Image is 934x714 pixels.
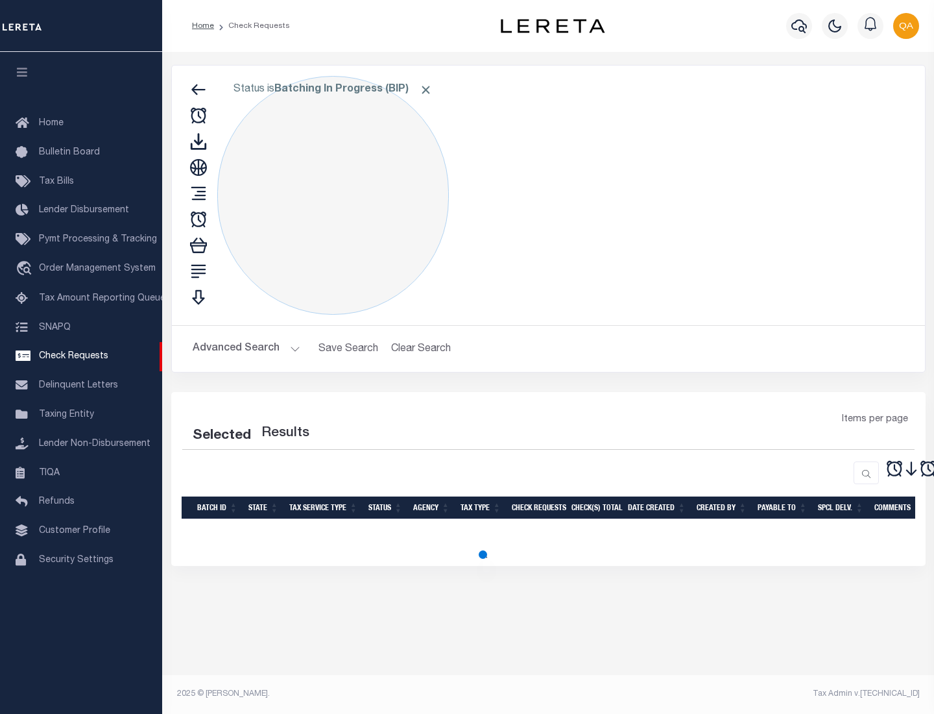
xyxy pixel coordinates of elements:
[39,323,71,332] span: SNAPQ
[813,497,869,519] th: Spcl Delv.
[261,423,309,444] label: Results
[419,83,433,97] span: Click to Remove
[193,336,300,362] button: Advanced Search
[39,439,150,449] span: Lender Non-Disbursement
[39,264,156,273] span: Order Management System
[214,20,290,32] li: Check Requests
[192,22,214,30] a: Home
[311,336,386,362] button: Save Search
[386,336,457,362] button: Clear Search
[39,410,94,419] span: Taxing Entity
[39,206,129,215] span: Lender Disbursement
[566,497,623,519] th: Check(s) Total
[243,497,284,519] th: State
[39,352,108,361] span: Check Requests
[39,119,64,128] span: Home
[39,148,100,157] span: Bulletin Board
[39,526,110,535] span: Customer Profile
[507,497,566,519] th: Check Requests
[408,497,455,519] th: Agency
[274,84,433,95] b: Batching In Progress (BIP)
[869,497,928,519] th: Comments
[842,413,908,427] span: Items per page
[39,497,75,506] span: Refunds
[167,688,549,700] div: 2025 © [PERSON_NAME].
[39,235,157,244] span: Pymt Processing & Tracking
[192,497,243,519] th: Batch Id
[284,497,363,519] th: Tax Service Type
[893,13,919,39] img: svg+xml;base64,PHN2ZyB4bWxucz0iaHR0cDovL3d3dy53My5vcmcvMjAwMC9zdmciIHBvaW50ZXItZXZlbnRzPSJub25lIi...
[16,261,36,278] i: travel_explore
[39,468,60,477] span: TIQA
[752,497,813,519] th: Payable To
[363,497,408,519] th: Status
[501,19,605,33] img: logo-dark.svg
[39,381,118,390] span: Delinquent Letters
[455,497,507,519] th: Tax Type
[193,426,251,447] div: Selected
[558,688,920,700] div: Tax Admin v.[TECHNICAL_ID]
[217,76,449,315] div: Click to Edit
[39,556,114,565] span: Security Settings
[623,497,691,519] th: Date Created
[39,294,165,303] span: Tax Amount Reporting Queue
[39,177,74,186] span: Tax Bills
[691,497,752,519] th: Created By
